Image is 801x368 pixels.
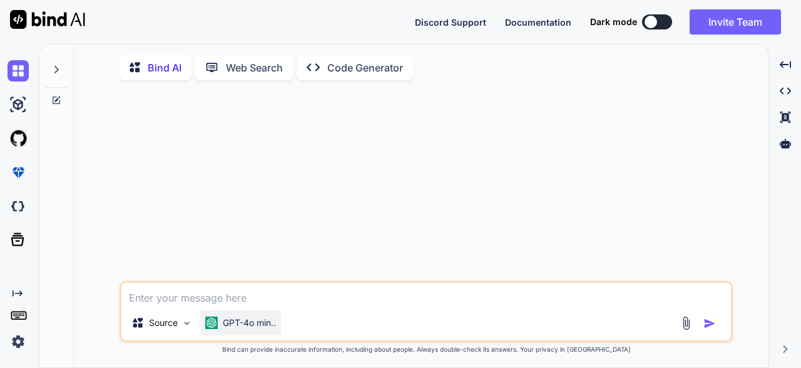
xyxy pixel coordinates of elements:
[415,17,486,28] span: Discord Support
[148,60,181,75] p: Bind AI
[10,10,85,29] img: Bind AI
[505,16,571,29] button: Documentation
[120,345,733,354] p: Bind can provide inaccurate information, including about people. Always double-check its answers....
[8,331,29,352] img: settings
[703,317,716,330] img: icon
[679,316,693,330] img: attachment
[223,317,276,329] p: GPT-4o min..
[690,9,781,34] button: Invite Team
[181,318,192,329] img: Pick Models
[415,16,486,29] button: Discord Support
[8,128,29,149] img: githubLight
[590,16,637,28] span: Dark mode
[8,60,29,81] img: chat
[8,94,29,115] img: ai-studio
[149,317,178,329] p: Source
[8,196,29,217] img: darkCloudIdeIcon
[327,60,403,75] p: Code Generator
[505,17,571,28] span: Documentation
[205,317,218,329] img: GPT-4o mini
[8,162,29,183] img: premium
[226,60,283,75] p: Web Search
